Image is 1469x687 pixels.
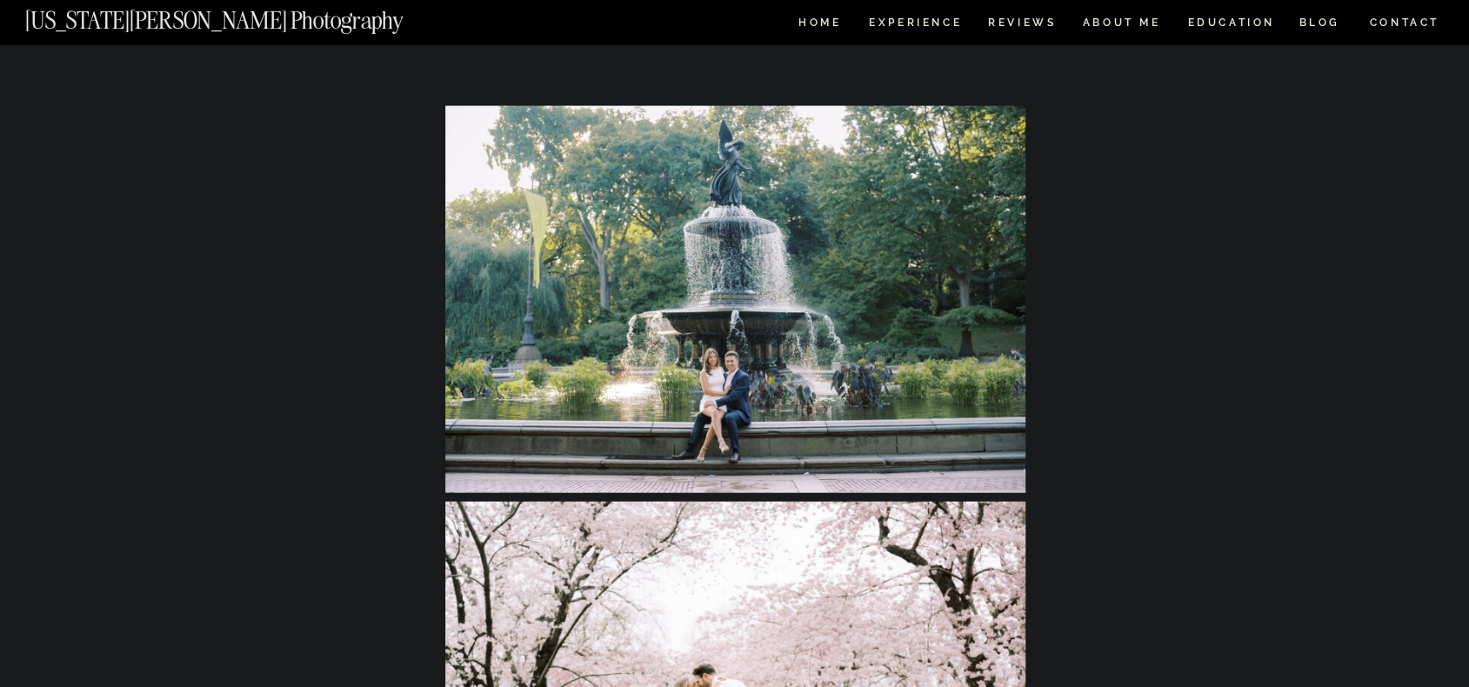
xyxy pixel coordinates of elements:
[1185,17,1277,32] a: EDUCATION
[1299,17,1340,32] a: BLOG
[1082,17,1161,32] a: ABOUT ME
[795,17,845,32] a: HOME
[445,106,1025,493] img: Central Park Engagement Photos NYC
[1368,13,1440,32] a: CONTACT
[25,9,462,23] a: [US_STATE][PERSON_NAME] Photography
[988,17,1053,32] a: REVIEWS
[869,17,960,32] a: Experience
